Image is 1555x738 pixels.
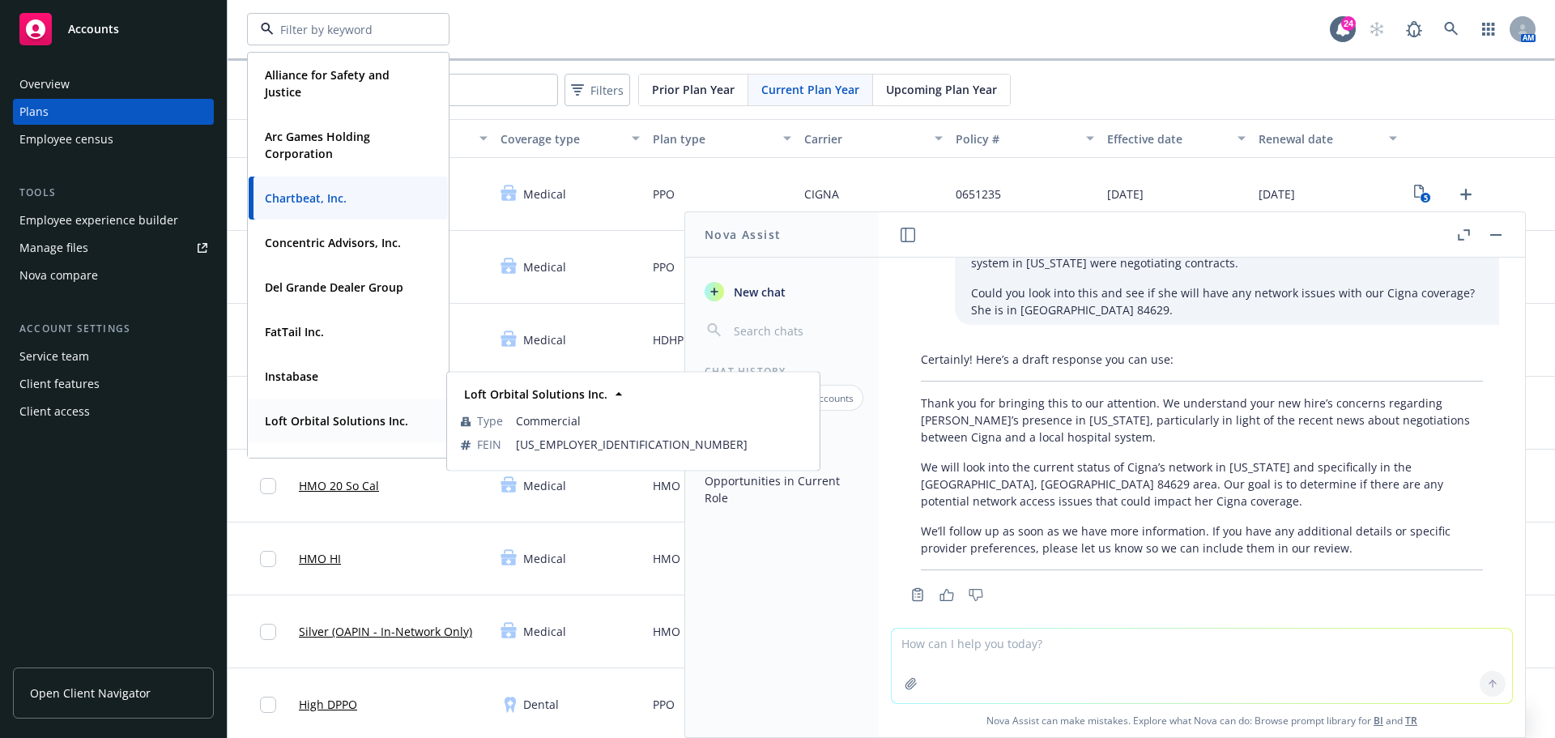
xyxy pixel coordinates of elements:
[653,623,680,640] span: HMO
[494,119,645,158] button: Coverage type
[568,79,627,102] span: Filters
[19,71,70,97] div: Overview
[299,623,472,640] a: Silver (OAPIN - In-Network Only)
[653,130,773,147] div: Plan type
[1252,119,1404,158] button: Renewal date
[260,478,276,494] input: Toggle Row Selected
[921,395,1483,446] p: Thank you for bringing this to our attention. We understand your new hire’s concerns regarding [P...
[698,277,866,306] button: New chat
[19,262,98,288] div: Nova compare
[698,450,866,511] button: Seeking Clarity and Opportunities in Current Role
[921,523,1483,557] p: We’ll follow up as soon as we have more information. If you have any additional details or specif...
[13,235,214,261] a: Manage files
[19,207,178,233] div: Employee experience builder
[299,696,357,713] a: High DPPO
[646,119,798,158] button: Plan type
[1361,13,1393,45] a: Start snowing
[731,284,786,301] span: New chat
[921,459,1483,510] p: We will look into the current status of Cigna’s network in [US_STATE] and specifically in the [GE...
[705,226,781,243] h1: Nova Assist
[523,258,566,275] span: Medical
[13,399,214,424] a: Client access
[956,186,1001,203] span: 0651235
[265,129,370,161] strong: Arc Games Holding Corporation
[68,23,119,36] span: Accounts
[265,235,401,250] strong: Concentric Advisors, Inc.
[13,99,214,125] a: Plans
[19,126,113,152] div: Employee census
[19,371,100,397] div: Client features
[464,386,607,402] strong: Loft Orbital Solutions Inc.
[516,436,806,453] span: [US_EMPLOYER_IDENTIFICATION_NUMBER]
[798,119,949,158] button: Carrier
[653,696,675,713] span: PPO
[516,412,806,429] span: Commercial
[477,436,501,453] span: FEIN
[13,207,214,233] a: Employee experience builder
[13,371,214,397] a: Client features
[963,583,989,606] button: Thumbs down
[260,551,276,567] input: Toggle Row Selected
[265,369,318,384] strong: Instabase
[299,550,341,567] a: HMO HI
[19,399,90,424] div: Client access
[265,279,403,295] strong: Del Grande Dealer Group
[274,21,416,38] input: Filter by keyword
[886,81,997,98] span: Upcoming Plan Year
[13,343,214,369] a: Service team
[265,413,408,429] strong: Loft Orbital Solutions Inc.
[956,130,1076,147] div: Policy #
[260,697,276,713] input: Toggle Row Selected
[653,550,680,567] span: HMO
[13,185,214,201] div: Tools
[949,119,1101,158] button: Policy #
[523,696,559,713] span: Dental
[590,82,624,99] span: Filters
[523,623,566,640] span: Medical
[1424,193,1428,203] text: 5
[1435,13,1468,45] a: Search
[1453,181,1479,207] a: Upload Plan Documents
[1410,181,1436,207] a: View Plan Documents
[13,71,214,97] a: Overview
[1341,16,1356,31] div: 24
[804,186,839,203] span: CIGNA
[653,186,675,203] span: PPO
[265,324,324,339] strong: FatTail Inc.
[1107,130,1228,147] div: Effective date
[1374,714,1383,727] a: BI
[13,6,214,52] a: Accounts
[260,624,276,640] input: Toggle Row Selected
[653,258,675,275] span: PPO
[1101,119,1252,158] button: Effective date
[652,81,735,98] span: Prior Plan Year
[19,343,89,369] div: Service team
[1398,13,1430,45] a: Report a Bug
[13,126,214,152] a: Employee census
[299,477,379,494] a: HMO 20 So Cal
[19,235,88,261] div: Manage files
[804,130,925,147] div: Carrier
[799,391,854,405] p: All accounts
[19,99,49,125] div: Plans
[30,685,151,702] span: Open Client Navigator
[761,81,859,98] span: Current Plan Year
[1259,130,1379,147] div: Renewal date
[1405,714,1417,727] a: TR
[13,321,214,337] div: Account settings
[1472,13,1505,45] a: Switch app
[523,550,566,567] span: Medical
[1259,186,1295,203] span: [DATE]
[265,67,390,100] strong: Alliance for Safety and Justice
[885,704,1519,737] span: Nova Assist can make mistakes. Explore what Nova can do: Browse prompt library for and
[921,351,1483,368] p: Certainly! Here’s a draft response you can use:
[501,130,621,147] div: Coverage type
[523,477,566,494] span: Medical
[653,477,680,494] span: HMO
[523,186,566,203] span: Medical
[971,284,1483,318] p: Could you look into this and see if she will have any network issues with our Cigna coverage? She...
[564,74,630,106] button: Filters
[477,412,503,429] span: Type
[265,190,347,206] strong: Chartbeat, Inc.
[910,587,925,602] svg: Copy to clipboard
